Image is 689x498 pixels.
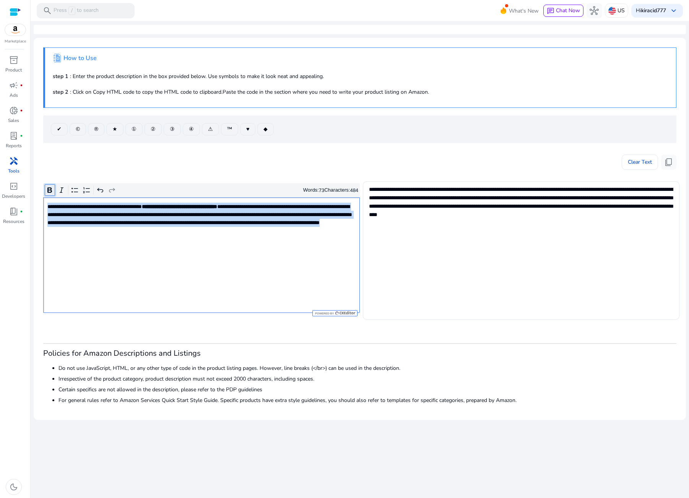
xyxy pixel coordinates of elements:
span: handyman [9,156,18,166]
p: Press to search [54,7,99,15]
p: Developers [2,193,25,200]
p: US [617,4,625,17]
button: chatChat Now [543,5,583,17]
span: ⚠ [208,125,213,133]
p: Ads [10,92,18,99]
button: ② [145,123,162,135]
img: us.svg [608,7,616,15]
span: ★ [112,125,117,133]
li: Irrespective of the product category, product description must not exceed 2000 characters, includ... [58,375,676,383]
p: Product [5,67,22,73]
span: ◆ [263,125,268,133]
span: fiber_manual_record [20,84,23,87]
p: Marketplace [5,39,26,44]
img: amazon.svg [5,24,26,36]
li: Certain specifics are not allowed in the description, please refer to the PDP guidelines [58,386,676,394]
span: search [43,6,52,15]
span: ② [151,125,156,133]
span: ♥ [246,125,249,133]
button: ® [88,123,104,135]
span: fiber_manual_record [20,109,23,112]
span: book_4 [9,207,18,216]
span: donut_small [9,106,18,115]
span: Clear Text [628,155,652,170]
button: ① [125,123,143,135]
span: ✔ [57,125,62,133]
p: Reports [6,142,22,149]
button: ✔ [51,123,68,135]
button: ★ [106,123,123,135]
li: For general rules refer to Amazon Services Quick Start Style Guide. Specific products have extra ... [58,396,676,404]
span: inventory_2 [9,55,18,65]
span: ③ [170,125,175,133]
span: What's New [509,4,539,18]
button: ♥ [240,123,255,135]
button: Clear Text [622,155,658,170]
p: Sales [8,117,19,124]
label: 73 [319,187,324,193]
span: / [68,7,75,15]
span: chat [547,7,554,15]
button: ⚠ [202,123,219,135]
span: content_copy [664,158,673,167]
p: : Click on Copy HTML code to copy the HTML code to clipboard.Paste the code in the section where ... [53,88,668,96]
span: keyboard_arrow_down [669,6,678,15]
span: fiber_manual_record [20,210,23,213]
p: : Enter the product description in the box provided below. Use symbols to make it look neat and a... [53,72,668,80]
div: Words: Characters: [303,186,358,195]
b: step 2 [53,88,68,96]
span: campaign [9,81,18,90]
div: Editor toolbar [43,183,360,198]
b: kiracid777 [641,7,666,14]
button: ④ [183,123,200,135]
p: Hi [636,8,666,13]
span: ™ [227,125,232,133]
button: ③ [164,123,181,135]
button: ™ [221,123,238,135]
span: ® [94,125,98,133]
button: ◆ [257,123,274,135]
span: hub [590,6,599,15]
span: © [76,125,80,133]
span: fiber_manual_record [20,134,23,137]
li: Do not use JavaScript, HTML, or any other type of code in the product listing pages. However, lin... [58,364,676,372]
div: Rich Text Editor. Editing area: main. Press Alt+0 for help. [43,197,360,313]
span: code_blocks [9,182,18,191]
p: Tools [8,168,19,174]
button: hub [587,3,602,18]
button: content_copy [661,155,676,170]
span: Chat Now [556,7,580,14]
span: dark_mode [9,482,18,491]
span: ① [132,125,136,133]
label: 484 [350,187,358,193]
button: © [70,123,86,135]
p: Resources [3,218,24,225]
span: ④ [189,125,194,133]
h4: How to Use [63,55,97,62]
span: lab_profile [9,131,18,140]
span: Powered by [314,312,334,315]
b: step 1 [53,73,68,80]
h3: Policies for Amazon Descriptions and Listings [43,349,676,358]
